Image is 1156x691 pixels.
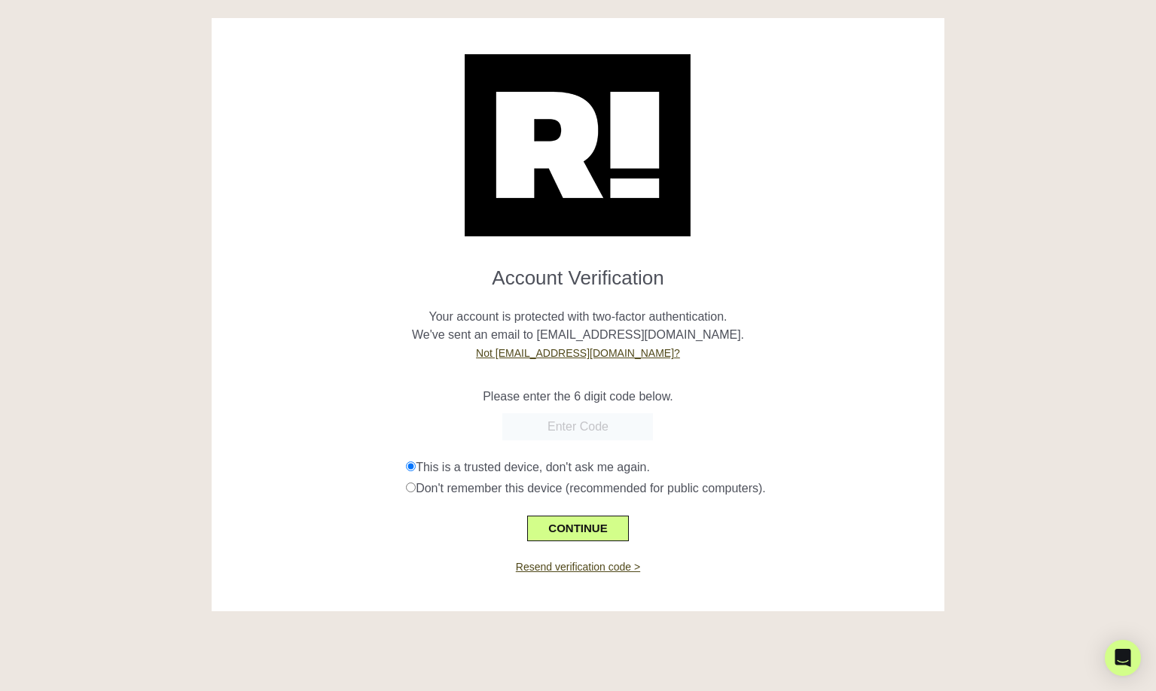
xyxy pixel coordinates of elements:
[476,347,680,359] a: Not [EMAIL_ADDRESS][DOMAIN_NAME]?
[465,54,691,236] img: Retention.com
[516,561,640,573] a: Resend verification code >
[223,388,933,406] p: Please enter the 6 digit code below.
[527,516,628,541] button: CONTINUE
[1105,640,1141,676] div: Open Intercom Messenger
[406,479,933,498] div: Don't remember this device (recommended for public computers).
[502,413,653,440] input: Enter Code
[223,290,933,362] p: Your account is protected with two-factor authentication. We've sent an email to [EMAIL_ADDRESS][...
[223,254,933,290] h1: Account Verification
[406,458,933,476] div: This is a trusted device, don't ask me again.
